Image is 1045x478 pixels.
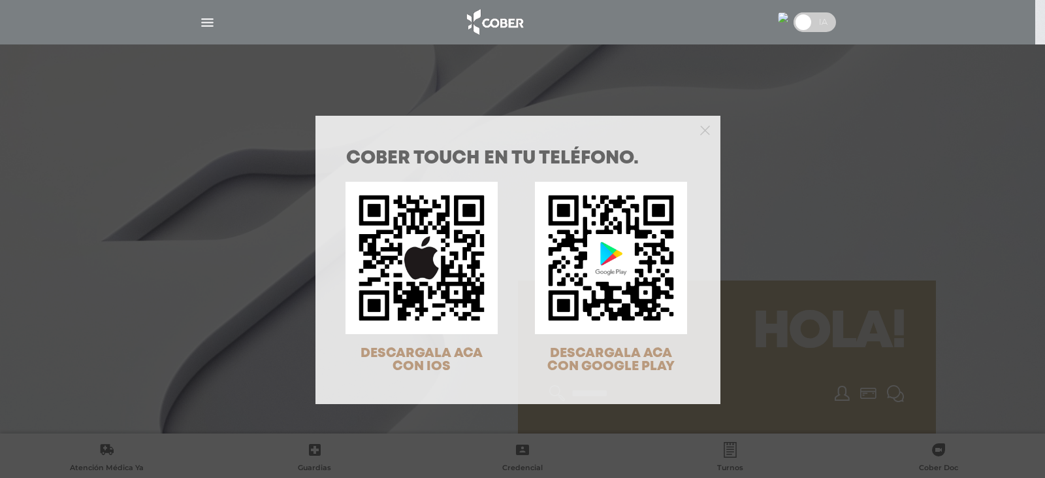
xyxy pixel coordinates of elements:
span: DESCARGALA ACA CON GOOGLE PLAY [547,347,675,373]
img: qr-code [535,182,687,334]
span: DESCARGALA ACA CON IOS [361,347,483,373]
img: qr-code [346,182,498,334]
h1: COBER TOUCH en tu teléfono. [346,150,690,168]
button: Close [700,124,710,135]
